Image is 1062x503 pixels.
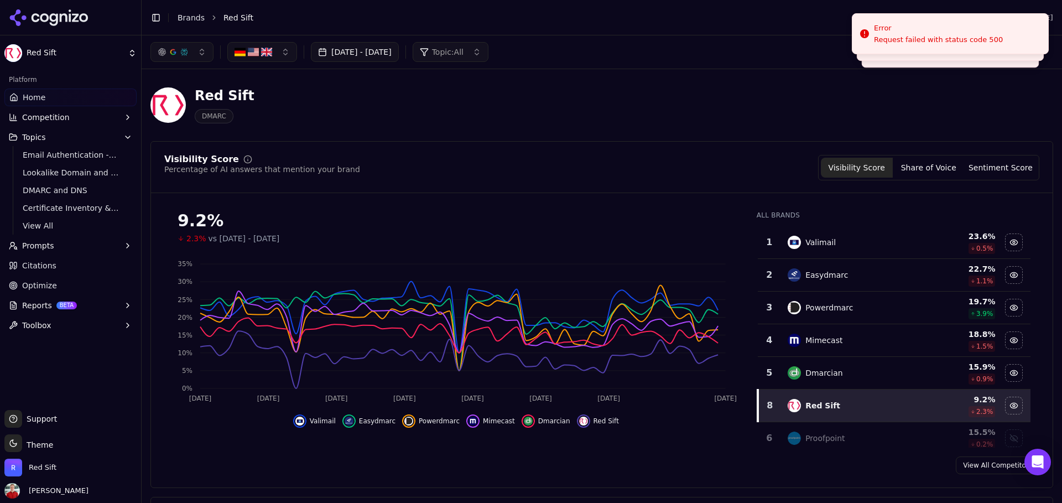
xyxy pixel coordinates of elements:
div: 9.2 % [924,394,995,405]
span: 0.5 % [976,244,993,253]
span: BETA [56,302,77,309]
div: 18.8 % [924,329,995,340]
tspan: 25% [178,296,192,304]
img: powerdmarc [788,301,801,314]
a: View All Competitors [956,457,1039,474]
div: 22.7 % [924,263,995,274]
div: Easydmarc [805,269,848,281]
span: Easydmarc [359,417,395,426]
a: Certificate Inventory & Monitoring [18,200,123,216]
button: Show proofpoint data [1005,429,1023,447]
div: 6 [762,432,777,445]
img: Red Sift [150,87,186,123]
span: Dmarcian [538,417,570,426]
img: mimecast [788,334,801,347]
div: Percentage of AI answers that mention your brand [164,164,360,175]
span: Red Sift [223,12,253,23]
div: Dmarcian [805,367,842,378]
div: 3 [762,301,777,314]
span: Topics [22,132,46,143]
button: ReportsBETA [4,297,137,314]
button: Hide dmarcian data [1005,364,1023,382]
button: Topics [4,128,137,146]
span: DMARC [195,109,233,123]
span: Reports [22,300,52,311]
div: Proofpoint [805,433,845,444]
img: powerdmarc [404,417,413,426]
a: Lookalike Domain and Brand Protection [18,165,123,180]
tspan: [DATE] [325,395,348,402]
tr: 4mimecastMimecast18.8%1.5%Hide mimecast data [758,324,1030,357]
tr: 8red siftRed Sift9.2%2.3%Hide red sift data [758,390,1030,422]
span: Lookalike Domain and Brand Protection [23,167,119,178]
span: 2.3% [186,233,206,244]
button: Visibility Score [821,158,893,178]
span: Red Sift [29,463,56,473]
button: Hide easydmarc data [1005,266,1023,284]
a: Optimize [4,277,137,294]
tspan: [DATE] [529,395,552,402]
tspan: 15% [178,331,192,339]
div: 15.9 % [924,361,995,372]
span: [PERSON_NAME] [24,486,88,496]
img: dmarcian [524,417,533,426]
span: Home [23,92,45,103]
tspan: [DATE] [714,395,737,402]
button: [DATE] - [DATE] [311,42,399,62]
span: Topic: All [432,46,464,58]
tspan: 20% [178,314,192,321]
span: View All [23,220,119,231]
span: Citations [22,260,56,271]
span: Mimecast [483,417,515,426]
span: vs [DATE] - [DATE] [209,233,280,244]
button: Sentiment Score [965,158,1037,178]
span: 1.1 % [976,277,993,286]
button: Hide red sift data [1005,397,1023,414]
button: Open user button [4,483,88,499]
span: Red Sift [27,48,123,58]
div: 4 [762,334,777,347]
img: valimail [295,417,304,426]
button: Hide mimecast data [466,414,515,428]
a: Email Authentication - Top of Funnel [18,147,123,163]
tr: 5dmarcianDmarcian15.9%0.9%Hide dmarcian data [758,357,1030,390]
a: Brands [178,13,205,22]
button: Competition [4,108,137,126]
img: United Kingdom [261,46,272,58]
span: 0.9 % [976,375,993,383]
tspan: [DATE] [189,395,212,402]
div: Request failed with status code 500 [874,35,1003,45]
tr: 6proofpointProofpoint15.5%0.2%Show proofpoint data [758,422,1030,455]
div: All Brands [757,211,1030,220]
button: Hide powerdmarc data [402,414,460,428]
span: 0.2 % [976,440,993,449]
tspan: 0% [182,385,192,392]
tspan: 10% [178,349,192,357]
a: DMARC and DNS [18,183,123,198]
button: Hide dmarcian data [522,414,570,428]
button: Hide powerdmarc data [1005,299,1023,317]
div: Error [874,23,1003,34]
span: Valimail [310,417,336,426]
div: Red Sift [195,87,254,105]
img: Red Sift [4,459,22,476]
button: Hide easydmarc data [342,414,395,428]
button: Open organization switcher [4,459,56,476]
span: Powerdmarc [419,417,460,426]
img: easydmarc [345,417,353,426]
div: 19.7 % [924,296,995,307]
span: DMARC and DNS [23,185,119,196]
span: 2.3 % [976,407,993,416]
img: Germany [235,46,246,58]
a: Home [4,89,137,106]
span: 3.9 % [976,309,993,318]
tspan: [DATE] [257,395,280,402]
button: Prompts [4,237,137,255]
a: View All [18,218,123,234]
span: Prompts [22,240,54,251]
div: 9.2% [178,211,735,231]
span: 1.5 % [976,342,993,351]
img: red sift [788,399,801,412]
tr: 1valimailValimail23.6%0.5%Hide valimail data [758,226,1030,259]
tr: 3powerdmarcPowerdmarc19.7%3.9%Hide powerdmarc data [758,292,1030,324]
